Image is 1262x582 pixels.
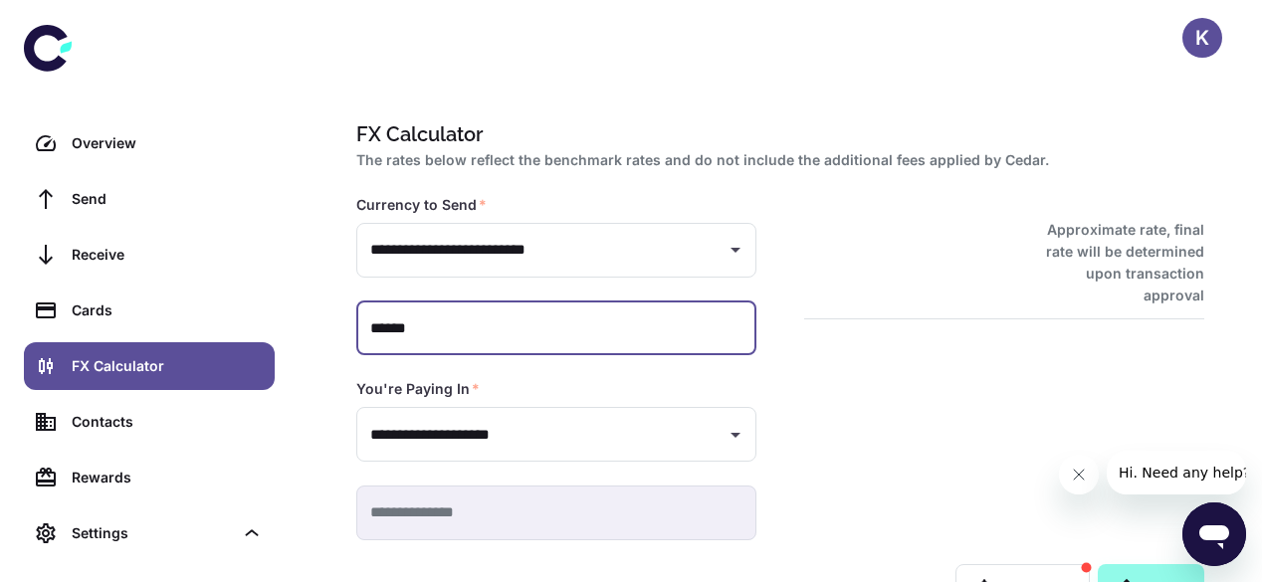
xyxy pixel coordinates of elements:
[24,398,275,446] a: Contacts
[72,188,263,210] div: Send
[24,509,275,557] div: Settings
[1182,18,1222,58] button: K
[24,287,275,334] a: Cards
[24,342,275,390] a: FX Calculator
[1059,455,1099,494] iframe: Close message
[356,379,480,399] label: You're Paying In
[356,195,487,215] label: Currency to Send
[72,299,263,321] div: Cards
[24,454,275,501] a: Rewards
[72,522,233,544] div: Settings
[722,236,749,264] button: Open
[24,231,275,279] a: Receive
[12,14,143,30] span: Hi. Need any help?
[356,119,1196,149] h1: FX Calculator
[72,467,263,488] div: Rewards
[24,175,275,223] a: Send
[1024,219,1204,306] h6: Approximate rate, final rate will be determined upon transaction approval
[24,119,275,167] a: Overview
[722,421,749,449] button: Open
[72,355,263,377] div: FX Calculator
[72,411,263,433] div: Contacts
[1107,451,1246,494] iframe: Message from company
[72,244,263,266] div: Receive
[72,132,263,154] div: Overview
[1182,502,1246,566] iframe: Button to launch messaging window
